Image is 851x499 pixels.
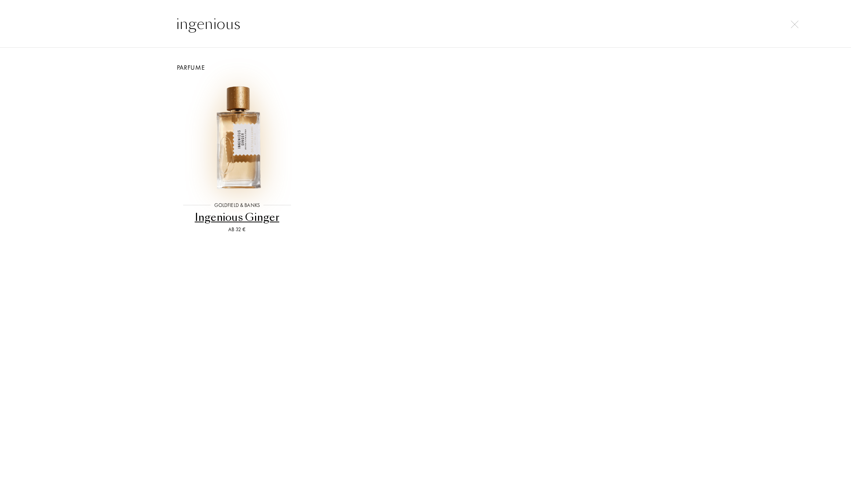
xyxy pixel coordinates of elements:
div: Goldfield & Banks [211,201,263,209]
div: Parfume [169,62,683,72]
img: cross.svg [791,21,799,28]
img: Ingenious Ginger [181,80,294,193]
a: Ingenious GingerGoldfield & BanksIngenious GingerAb 32 € [174,72,300,243]
div: Ingenious Ginger [177,210,297,225]
div: Ab 32 € [177,226,297,233]
input: Suche [161,13,690,35]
